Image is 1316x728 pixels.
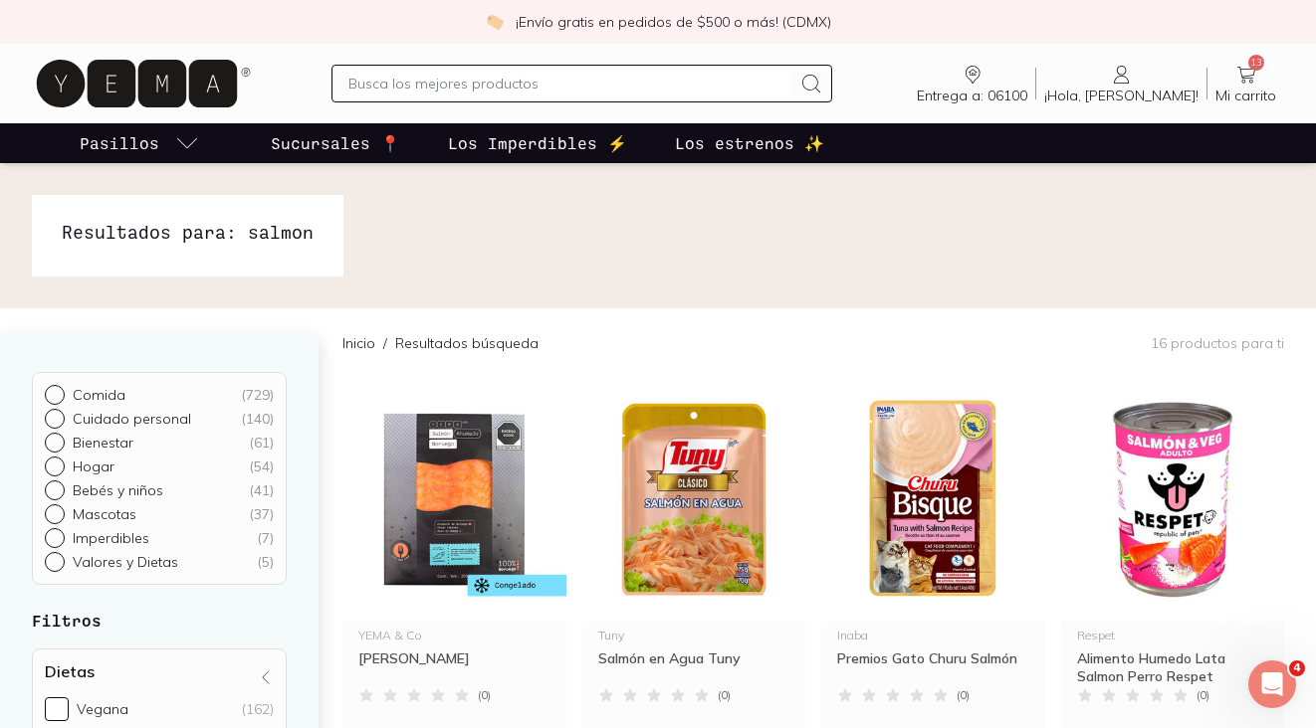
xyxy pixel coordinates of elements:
[478,689,491,701] span: ( 0 )
[73,434,133,452] p: Bienestar
[1248,660,1296,708] iframe: Intercom live chat
[45,661,95,681] h4: Dietas
[73,386,125,404] p: Comida
[267,123,404,163] a: Sucursales 📍
[909,63,1035,104] a: Entrega a: 06100
[62,219,314,245] h1: Resultados para: salmon
[671,123,828,163] a: Los estrenos ✨
[342,334,375,352] a: Inicio
[45,697,69,721] input: Vegana(162)
[271,131,400,155] p: Sucursales 📍
[1215,87,1276,104] span: Mi carrito
[821,377,1045,622] img: Premios Gato Churu Salmon So Inaba
[395,333,539,353] p: Resultados búsqueda
[32,611,102,630] strong: Filtros
[1077,630,1269,641] div: Respet
[358,649,550,685] div: [PERSON_NAME]
[1077,649,1269,685] div: Alimento Humedo Lata Salmon Perro Respet
[1061,377,1285,622] img: Alimento Humedo Lata Salmon Perro Respet
[257,553,274,571] div: ( 5 )
[73,481,163,499] p: Bebés y niños
[257,529,274,547] div: ( 7 )
[242,700,274,718] div: (162)
[1207,63,1284,104] a: 13Mi carrito
[516,12,831,32] p: ¡Envío gratis en pedidos de $500 o más! (CDMX)
[80,131,159,155] p: Pasillos
[718,689,731,701] span: ( 0 )
[342,377,566,622] img: 33953 salmon ahumado noruego yema
[598,630,790,641] div: Tuny
[837,630,1029,641] div: Inaba
[241,410,274,428] div: ( 140 )
[249,481,274,499] div: ( 41 )
[444,123,631,163] a: Los Imperdibles ⚡️
[1197,689,1209,701] span: ( 0 )
[375,333,395,353] span: /
[77,700,128,718] div: Vegana
[76,123,203,163] a: pasillo-todos-link
[837,649,1029,685] div: Premios Gato Churu Salmón
[249,505,274,523] div: ( 37 )
[675,131,824,155] p: Los estrenos ✨
[582,377,806,622] img: Salmón Tuny light en agua
[448,131,627,155] p: Los Imperdibles ⚡️
[917,87,1027,104] span: Entrega a: 06100
[73,457,114,475] p: Hogar
[1248,55,1264,71] span: 13
[241,386,274,404] div: ( 729 )
[486,13,504,31] img: check
[73,505,136,523] p: Mascotas
[1044,87,1199,104] span: ¡Hola, [PERSON_NAME]!
[348,72,791,95] input: Busca los mejores productos
[73,410,191,428] p: Cuidado personal
[249,434,274,452] div: ( 61 )
[598,649,790,685] div: Salmón en Agua Tuny
[1036,63,1206,104] a: ¡Hola, [PERSON_NAME]!
[957,689,970,701] span: ( 0 )
[1151,334,1284,352] p: 16 productos para ti
[73,553,178,571] p: Valores y Dietas
[249,457,274,475] div: ( 54 )
[358,630,550,641] div: YEMA & Co
[1289,660,1305,676] span: 4
[73,529,149,547] p: Imperdibles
